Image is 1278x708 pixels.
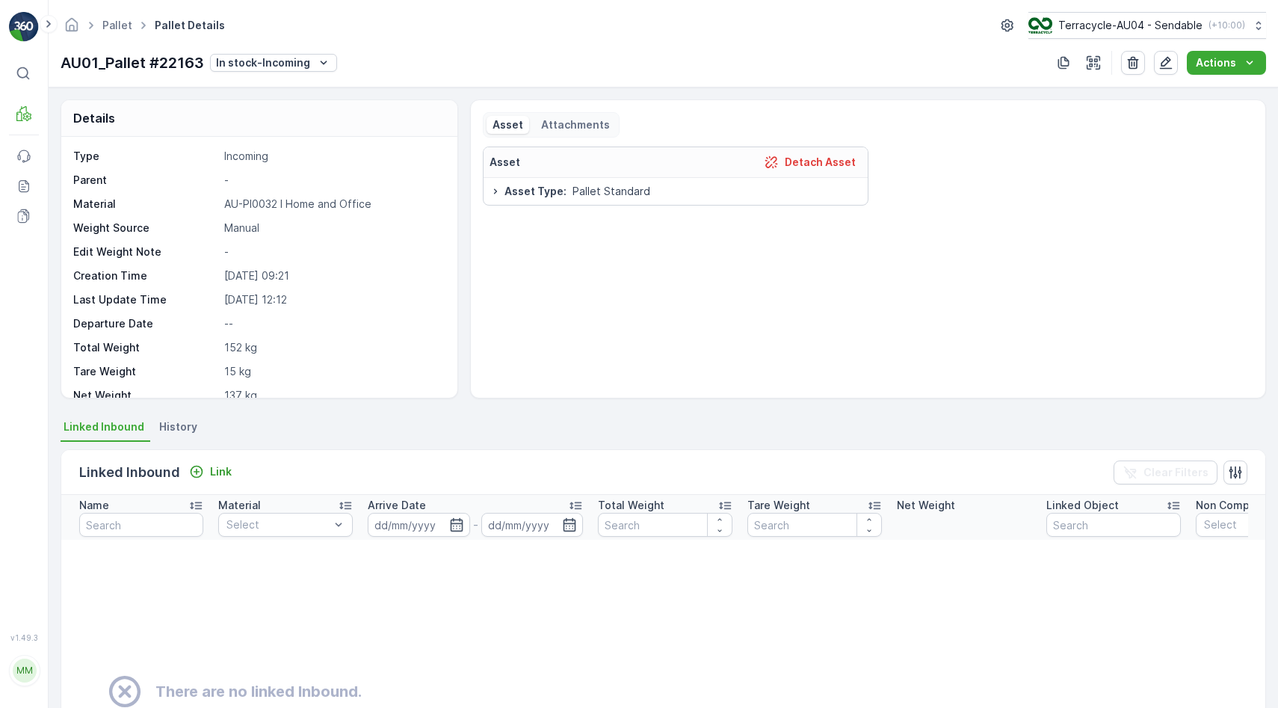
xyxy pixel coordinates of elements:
p: Parent [73,173,218,188]
p: Total Weight [598,498,664,513]
button: MM [9,645,39,696]
p: Asset [493,117,523,132]
input: Search [598,513,732,537]
img: logo [9,12,39,42]
span: v 1.49.3 [9,633,39,642]
input: Search [747,513,882,537]
a: Pallet [102,19,132,31]
p: Departure Date [73,316,218,331]
p: In stock-Incoming [216,55,310,70]
p: 15 kg [224,364,442,379]
p: - [473,516,478,534]
p: Creation Time [73,268,218,283]
p: Type [73,149,218,164]
button: Link [183,463,238,481]
p: Asset [490,155,520,170]
p: - [224,173,442,188]
p: -- [224,316,442,331]
p: Linked Inbound [79,462,180,483]
p: Net Weight [897,498,955,513]
p: Edit Weight Note [73,244,218,259]
p: Name [79,498,109,513]
p: 137 kg [224,388,442,403]
button: Actions [1187,51,1266,75]
p: Net Weight [73,388,218,403]
p: Detach Asset [785,155,856,170]
p: Clear Filters [1143,465,1208,480]
span: Pallet Details [152,18,228,33]
input: dd/mm/yyyy [481,513,584,537]
span: Pallet Standard [572,184,650,199]
p: AU01_Pallet #22163 [61,52,204,74]
p: Material [73,197,218,212]
span: History [159,419,197,434]
input: Search [79,513,203,537]
p: AU-PI0032 I Home and Office [224,197,442,212]
button: In stock-Incoming [210,54,337,72]
span: Asset Type : [504,184,567,199]
p: Manual [224,221,442,236]
p: Tare Weight [73,364,218,379]
input: dd/mm/yyyy [368,513,470,537]
p: Total Weight [73,340,218,355]
p: Attachments [541,117,610,132]
button: Terracycle-AU04 - Sendable(+10:00) [1028,12,1266,39]
p: [DATE] 12:12 [224,292,442,307]
p: 152 kg [224,340,442,355]
p: Select [226,517,330,532]
p: Material [218,498,261,513]
input: Search [1046,513,1181,537]
button: Clear Filters [1114,461,1217,484]
span: Linked Inbound [64,419,144,434]
p: Terracycle-AU04 - Sendable [1058,18,1203,33]
img: terracycle_logo.png [1028,17,1052,34]
p: [DATE] 09:21 [224,268,442,283]
p: Incoming [224,149,442,164]
div: MM [13,659,37,683]
h2: There are no linked Inbound. [155,680,362,703]
p: Link [210,464,232,479]
p: Actions [1196,55,1236,70]
p: Arrive Date [368,498,426,513]
p: - [224,244,442,259]
p: Tare Weight [747,498,810,513]
p: Details [73,109,115,127]
p: Last Update Time [73,292,218,307]
p: Linked Object [1046,498,1119,513]
p: Weight Source [73,221,218,236]
p: ( +10:00 ) [1208,19,1245,31]
a: Homepage [64,22,80,35]
button: Detach Asset [758,153,862,171]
